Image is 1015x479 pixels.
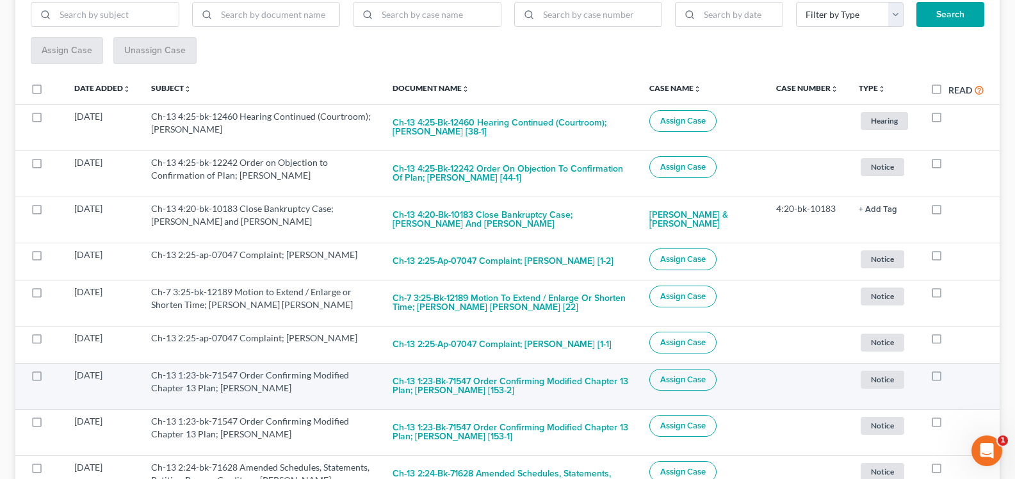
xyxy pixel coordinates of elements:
[859,415,910,436] a: Notice
[694,85,701,93] i: unfold_more
[123,85,131,93] i: unfold_more
[141,104,382,150] td: Ch-13 4:25-bk-12460 Hearing Continued (Courtroom); [PERSON_NAME]
[649,248,717,270] button: Assign Case
[393,286,629,320] button: Ch-7 3:25-bk-12189 Motion to Extend / Enlarge or Shorten Time; [PERSON_NAME] [PERSON_NAME] [22]
[393,415,629,450] button: Ch-13 1:23-bk-71547 Order Confirming Modified Chapter 13 Plan; [PERSON_NAME] [153-1]
[55,3,179,27] input: Search by subject
[660,254,706,264] span: Assign Case
[393,369,629,403] button: Ch-13 1:23-bk-71547 Order Confirming Modified Chapter 13 Plan; [PERSON_NAME] [153-2]
[660,421,706,431] span: Assign Case
[141,326,382,363] td: Ch-13 2:25-ap-07047 Complaint; [PERSON_NAME]
[393,110,629,145] button: Ch-13 4:25-bk-12460 Hearing Continued (Courtroom); [PERSON_NAME] [38-1]
[859,332,910,353] a: Notice
[861,288,904,305] span: Notice
[861,334,904,351] span: Notice
[64,409,141,455] td: [DATE]
[539,3,662,27] input: Search by case number
[861,112,908,129] span: Hearing
[649,286,717,307] button: Assign Case
[859,83,886,93] a: Typeunfold_more
[64,104,141,150] td: [DATE]
[660,337,706,348] span: Assign Case
[776,83,838,93] a: Case Numberunfold_more
[393,156,629,191] button: Ch-13 4:25-bk-12242 Order on Objection to Confirmation of Plan; [PERSON_NAME] [44-1]
[377,3,501,27] input: Search by case name
[859,286,910,307] a: Notice
[649,83,701,93] a: Case Nameunfold_more
[141,243,382,280] td: Ch-13 2:25-ap-07047 Complaint; [PERSON_NAME]
[861,371,904,388] span: Notice
[64,363,141,409] td: [DATE]
[393,248,613,274] button: Ch-13 2:25-ap-07047 Complaint; [PERSON_NAME] [1-2]
[74,83,131,93] a: Date Addedunfold_more
[861,250,904,268] span: Notice
[859,206,897,214] button: + Add Tag
[859,156,910,177] a: Notice
[64,197,141,243] td: [DATE]
[948,83,972,97] label: Read
[64,326,141,363] td: [DATE]
[861,417,904,434] span: Notice
[916,2,984,28] button: Search
[766,197,849,243] td: 4:20-bk-10183
[971,435,1002,466] iframe: Intercom live chat
[859,110,910,131] a: Hearing
[660,162,706,172] span: Assign Case
[649,415,717,437] button: Assign Case
[393,83,469,93] a: Document Nameunfold_more
[151,83,191,93] a: Subjectunfold_more
[859,248,910,270] a: Notice
[141,363,382,409] td: Ch-13 1:23-bk-71547 Order Confirming Modified Chapter 13 Plan; [PERSON_NAME]
[64,280,141,326] td: [DATE]
[831,85,838,93] i: unfold_more
[393,332,612,357] button: Ch-13 2:25-ap-07047 Complaint; [PERSON_NAME] [1-1]
[393,202,629,237] button: Ch-13 4:20-bk-10183 Close Bankruptcy Case; [PERSON_NAME] and [PERSON_NAME]
[64,243,141,280] td: [DATE]
[861,158,904,175] span: Notice
[660,467,706,477] span: Assign Case
[859,202,910,215] a: + Add Tag
[649,202,756,237] a: [PERSON_NAME] & [PERSON_NAME]
[649,369,717,391] button: Assign Case
[141,150,382,197] td: Ch-13 4:25-bk-12242 Order on Objection to Confirmation of Plan; [PERSON_NAME]
[64,150,141,197] td: [DATE]
[141,197,382,243] td: Ch-13 4:20-bk-10183 Close Bankruptcy Case; [PERSON_NAME] and [PERSON_NAME]
[660,291,706,302] span: Assign Case
[660,375,706,385] span: Assign Case
[216,3,340,27] input: Search by document name
[649,156,717,178] button: Assign Case
[878,85,886,93] i: unfold_more
[699,3,783,27] input: Search by date
[462,85,469,93] i: unfold_more
[660,116,706,126] span: Assign Case
[649,332,717,353] button: Assign Case
[998,435,1008,446] span: 1
[649,110,717,132] button: Assign Case
[859,369,910,390] a: Notice
[141,280,382,326] td: Ch-7 3:25-bk-12189 Motion to Extend / Enlarge or Shorten Time; [PERSON_NAME] [PERSON_NAME]
[141,409,382,455] td: Ch-13 1:23-bk-71547 Order Confirming Modified Chapter 13 Plan; [PERSON_NAME]
[184,85,191,93] i: unfold_more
